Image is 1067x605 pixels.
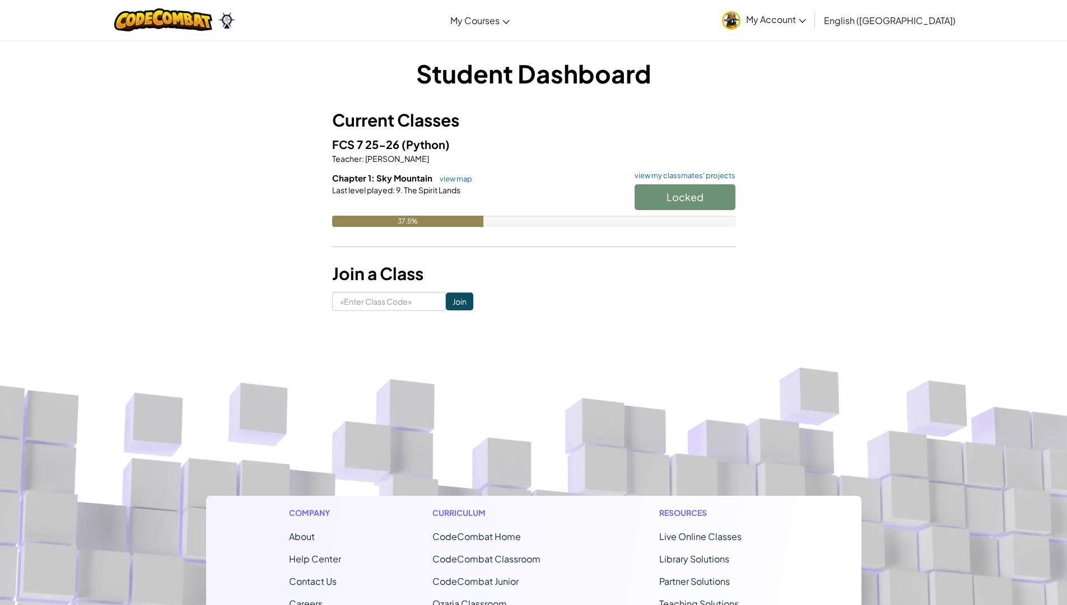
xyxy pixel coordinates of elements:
span: My Account [746,13,806,25]
h1: Curriculum [432,507,568,519]
a: Library Solutions [659,553,729,565]
a: Help Center [289,553,341,565]
span: CodeCombat Home [432,530,521,542]
a: My Account [716,2,812,38]
input: Join [446,292,473,310]
h3: Current Classes [332,108,735,133]
h1: Company [289,507,341,519]
h1: Resources [659,507,779,519]
input: <Enter Class Code> [332,292,446,311]
span: : [393,185,395,195]
img: avatar [722,11,740,30]
span: Teacher [332,153,362,164]
span: Contact Us [289,575,337,587]
img: CodeCombat logo [114,8,212,31]
a: Live Online Classes [659,530,742,542]
span: 9. [395,185,403,195]
a: view map [434,174,472,183]
span: My Courses [450,15,500,26]
span: FCS 7 25-26 [332,137,402,151]
span: Last level played [332,185,393,195]
a: English ([GEOGRAPHIC_DATA]) [818,5,961,35]
a: CodeCombat Junior [432,575,519,587]
a: My Courses [445,5,515,35]
a: CodeCombat Classroom [432,553,541,565]
a: Partner Solutions [659,575,730,587]
span: The Spirit Lands [403,185,460,195]
div: 37.5% [332,216,483,227]
span: : [362,153,364,164]
span: English ([GEOGRAPHIC_DATA]) [824,15,956,26]
span: (Python) [402,137,450,151]
span: [PERSON_NAME] [364,153,429,164]
img: Ozaria [218,12,236,29]
a: About [289,530,315,542]
a: view my classmates' projects [629,172,735,179]
h3: Join a Class [332,261,735,286]
h1: Student Dashboard [332,56,735,91]
span: Chapter 1: Sky Mountain [332,173,434,183]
